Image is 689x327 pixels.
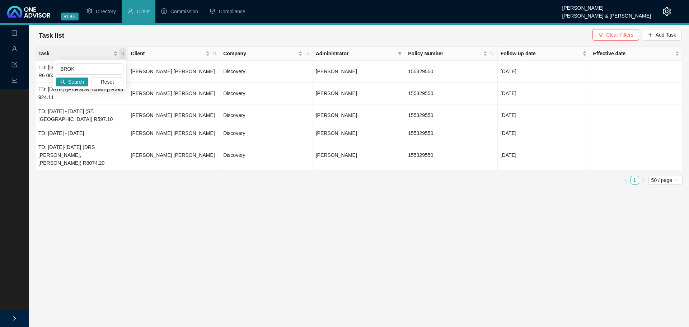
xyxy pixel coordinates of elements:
[11,74,17,89] span: line-chart
[590,47,683,61] th: Effective date
[562,2,651,10] div: [PERSON_NAME]
[210,8,215,14] span: safety
[128,83,221,104] td: [PERSON_NAME] [PERSON_NAME]
[498,47,590,61] th: Follow up date
[211,48,219,59] span: search
[223,50,297,57] span: Company
[405,83,498,104] td: 155329550
[498,140,590,170] td: [DATE]
[624,178,628,182] span: left
[128,47,221,61] th: Client
[641,178,646,182] span: right
[408,50,482,57] span: Policy Number
[606,31,633,39] span: Clear Filters
[56,63,123,75] input: Search Client
[220,83,313,104] td: Discovery
[220,47,313,61] th: Company
[662,7,671,16] span: setting
[36,83,128,104] td: TD: [DATE] ([PERSON_NAME]) R393 924.11
[405,140,498,170] td: 155329550
[128,126,221,140] td: [PERSON_NAME] [PERSON_NAME]
[128,140,221,170] td: [PERSON_NAME] [PERSON_NAME]
[220,140,313,170] td: Discovery
[648,176,683,184] div: Page Size
[121,51,125,56] span: search
[498,126,590,140] td: [DATE]
[161,8,167,14] span: dollar
[639,176,648,184] button: right
[316,112,357,118] span: [PERSON_NAME]
[639,176,648,184] li: Next Page
[316,152,357,158] span: [PERSON_NAME]
[36,104,128,126] td: TD: [DATE] - [DATE] (ST. [GEOGRAPHIC_DATA]) R597.10
[137,9,150,14] span: Client
[405,104,498,126] td: 155329550
[593,50,674,57] span: Effective date
[36,47,128,61] th: Task
[11,43,17,57] span: user
[498,83,590,104] td: [DATE]
[405,126,498,140] td: 155329550
[12,316,17,321] span: right
[36,126,128,140] td: TD: [DATE] - [DATE]
[220,126,313,140] td: Discovery
[648,32,653,37] span: plus
[598,32,603,37] span: filter
[128,61,221,83] td: [PERSON_NAME] [PERSON_NAME]
[11,59,17,73] span: import
[61,13,79,20] span: v1.9.6
[396,48,403,59] span: filter
[631,176,639,184] li: 1
[316,69,357,74] span: [PERSON_NAME]
[398,51,402,56] span: filter
[119,48,126,59] span: search
[220,104,313,126] td: Discovery
[592,29,639,41] button: Clear Filters
[498,104,590,126] td: [DATE]
[304,48,311,59] span: search
[316,50,395,57] span: Administrator
[562,10,651,18] div: [PERSON_NAME] & [PERSON_NAME]
[7,6,50,18] img: 2df55531c6924b55f21c4cf5d4484680-logo-light.svg
[498,61,590,83] td: [DATE]
[489,48,496,59] span: search
[622,176,631,184] button: left
[96,9,116,14] span: Directory
[36,61,128,83] td: TD: [DATE] - [DATE] (K CHUNDRIAH) R6 062.77
[101,78,114,86] span: Reset
[128,104,221,126] td: [PERSON_NAME] [PERSON_NAME]
[11,27,17,41] span: profile
[305,51,310,56] span: search
[631,176,639,184] a: 1
[213,51,217,56] span: search
[651,176,680,184] span: 50 / page
[60,79,65,84] span: search
[490,51,495,56] span: search
[219,9,245,14] span: Compliance
[656,31,676,39] span: Add Task
[127,8,133,14] span: user
[501,50,581,57] span: Follow up date
[405,47,498,61] th: Policy Number
[86,8,92,14] span: setting
[170,9,198,14] span: Commission
[91,78,123,86] button: Reset
[36,140,128,170] td: TD: [DATE]-[DATE] (DRS [PERSON_NAME], [PERSON_NAME]) R8074.20
[405,61,498,83] td: 155329550
[316,130,357,136] span: [PERSON_NAME]
[220,61,313,83] td: Discovery
[642,29,682,41] button: Add Task
[56,78,88,86] button: Search
[68,78,84,86] span: Search
[39,32,64,39] span: Task list
[622,176,631,184] li: Previous Page
[131,50,205,57] span: Client
[38,50,112,57] span: Task
[316,90,357,96] span: [PERSON_NAME]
